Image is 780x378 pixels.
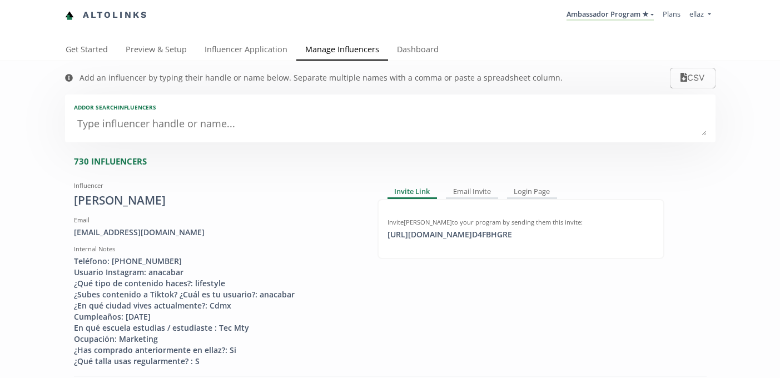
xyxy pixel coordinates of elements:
[74,192,361,209] div: [PERSON_NAME]
[387,186,438,199] div: Invite Link
[663,9,680,19] a: Plans
[670,68,715,88] button: CSV
[689,9,711,22] a: ellaz
[65,11,74,20] img: favicon-32x32.png
[507,186,558,199] div: Login Page
[388,39,448,62] a: Dashboard
[65,6,148,24] a: Altolinks
[196,39,296,62] a: Influencer Application
[80,72,563,83] div: Add an influencer by typing their handle or name below. Separate multiple names with a comma or p...
[117,39,196,62] a: Preview & Setup
[11,11,47,44] iframe: chat widget
[74,245,361,253] div: Internal Notes
[446,186,498,199] div: Email Invite
[567,9,654,21] a: Ambassador Program ★
[387,218,654,227] div: Invite [PERSON_NAME] to your program by sending them this invite:
[74,227,361,238] div: [EMAIL_ADDRESS][DOMAIN_NAME]
[57,39,117,62] a: Get Started
[689,9,704,19] span: ellaz
[74,181,361,190] div: Influencer
[74,156,716,167] div: 730 INFLUENCERS
[74,103,707,111] div: Add or search INFLUENCERS
[74,216,361,225] div: Email
[381,229,519,240] div: [URL][DOMAIN_NAME] D4FBHGRE
[296,39,388,62] a: Manage Influencers
[74,256,361,367] div: Teléfono: [PHONE_NUMBER] Usuario Instagram: anacabar ¿Qué tipo de contenido haces?: lifestyle ¿Su...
